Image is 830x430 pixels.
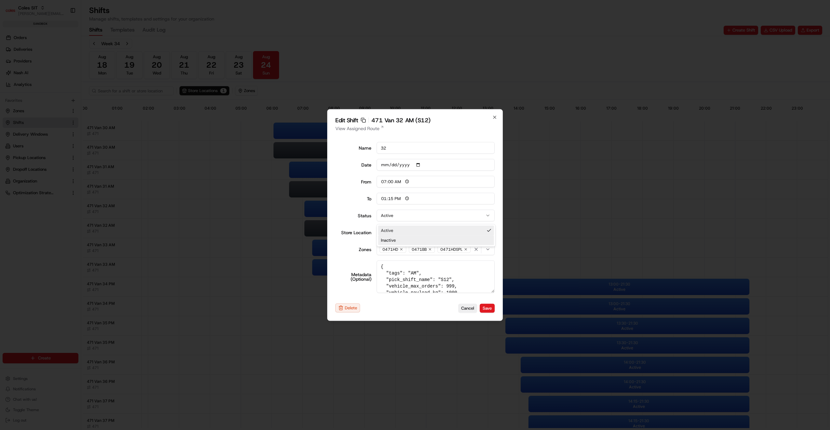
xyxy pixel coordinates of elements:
[381,237,396,243] span: Inactive
[7,62,18,74] img: 1736555255976-a54dd68f-1ca7-489b-9aae-adbdc363a1c4
[335,117,495,123] h2: Edit Shift
[377,142,495,154] input: Shift name
[335,180,371,184] div: From
[7,95,12,100] div: 📗
[335,146,371,150] label: Name
[458,303,477,313] button: Cancel
[335,125,495,132] a: View Assigned Route
[335,272,371,281] label: Metadata (Optional)
[4,91,52,103] a: 📗Knowledge Base
[371,117,431,123] span: 471 Van 32 AM (S12)
[111,64,118,72] button: Start new chat
[382,247,398,252] span: 0471HD
[52,91,107,103] a: 💻API Documentation
[46,110,79,115] a: Powered byPylon
[13,94,50,101] span: Knowledge Base
[55,95,60,100] div: 💻
[22,68,82,74] div: We're available if you need us!
[17,42,107,48] input: Clear
[335,163,371,167] label: Date
[22,62,107,68] div: Start new chat
[335,213,371,218] label: Status
[61,94,104,101] span: API Documentation
[7,26,118,36] p: Welcome 👋
[381,228,393,234] span: Active
[335,303,360,313] button: Delete
[335,247,371,252] label: Zones
[480,303,495,313] button: Save
[377,261,495,293] textarea: { "tags": "AM", "pick_shift_name": "S12", "vehicle_max_orders": 999, "vehicle_payload_kg": 1000, ...
[412,247,427,252] span: 0471BB
[7,6,20,19] img: Nash
[335,196,371,201] div: To
[65,110,79,115] span: Pylon
[440,247,462,252] span: 0471HDSPL
[335,230,371,235] label: Store Location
